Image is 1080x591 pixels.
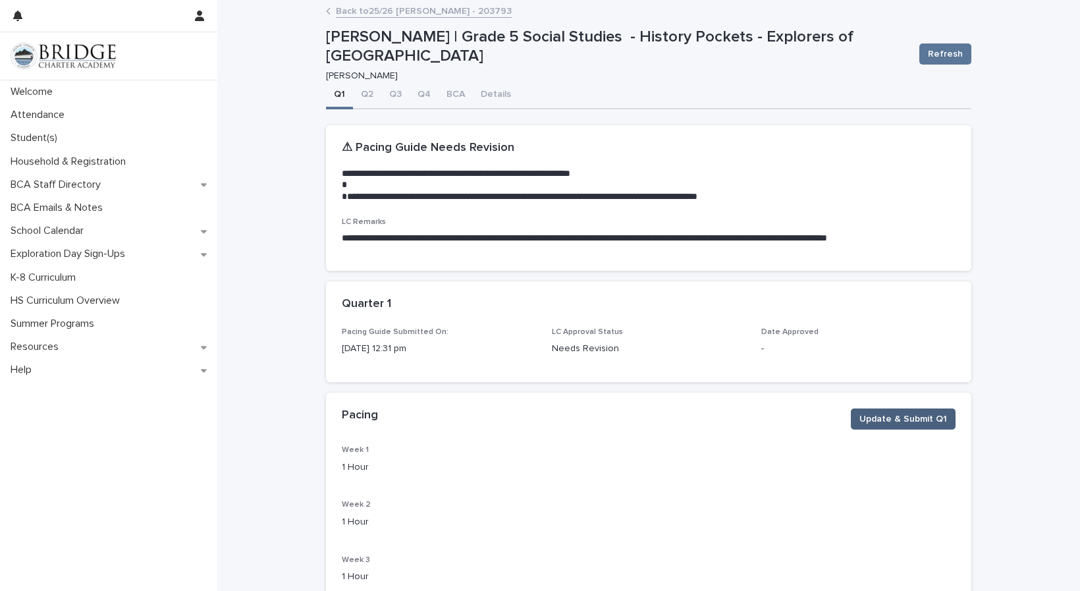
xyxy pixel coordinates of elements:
[381,82,410,109] button: Q3
[5,202,113,214] p: BCA Emails & Notes
[342,297,391,312] h2: Quarter 1
[326,82,353,109] button: Q1
[342,501,371,509] span: Week 2
[342,461,956,474] p: 1 Hour
[342,446,369,454] span: Week 1
[342,141,514,155] h2: ⚠ Pacing Guide Needs Revision
[342,556,370,564] span: Week 3
[552,342,746,356] p: Needs Revision
[11,43,116,69] img: V1C1m3IdTEidaUdm9Hs0
[342,218,386,226] span: LC Remarks
[928,47,963,61] span: Refresh
[859,412,947,426] span: Update & Submit Q1
[353,82,381,109] button: Q2
[5,86,63,98] p: Welcome
[342,570,956,584] p: 1 Hour
[473,82,519,109] button: Details
[851,408,956,430] button: Update & Submit Q1
[5,225,94,237] p: School Calendar
[439,82,473,109] button: BCA
[5,179,111,191] p: BCA Staff Directory
[5,364,42,376] p: Help
[5,318,105,330] p: Summer Programs
[342,408,378,423] h2: Pacing
[5,132,68,144] p: Student(s)
[336,3,512,18] a: Back to25/26 [PERSON_NAME] - 203793
[761,342,956,356] p: -
[5,109,75,121] p: Attendance
[5,248,136,260] p: Exploration Day Sign-Ups
[342,328,448,336] span: Pacing Guide Submitted On:
[342,342,536,356] p: [DATE] 12:31 pm
[410,82,439,109] button: Q4
[5,341,69,353] p: Resources
[5,155,136,168] p: Household & Registration
[761,328,819,336] span: Date Approved
[342,515,956,529] p: 1 Hour
[919,43,971,65] button: Refresh
[326,28,909,66] p: [PERSON_NAME] | Grade 5 Social Studies - History Pockets - Explorers of [GEOGRAPHIC_DATA]
[5,271,86,284] p: K-8 Curriculum
[326,70,904,82] p: [PERSON_NAME]
[5,295,130,307] p: HS Curriculum Overview
[552,328,623,336] span: LC Approval Status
